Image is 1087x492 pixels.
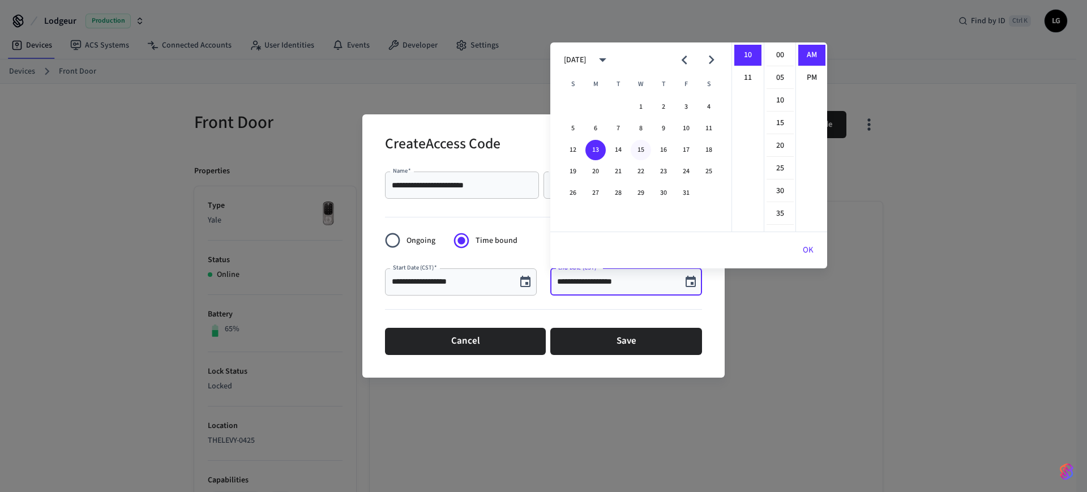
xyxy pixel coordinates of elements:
span: Saturday [699,73,719,96]
label: End Date (CST) [558,263,599,272]
span: Sunday [563,73,583,96]
button: 3 [676,97,696,117]
button: 31 [676,183,696,203]
button: 26 [563,183,583,203]
button: 29 [631,183,651,203]
ul: Select minutes [764,42,795,232]
button: Cancel [385,328,546,355]
button: 28 [608,183,628,203]
li: 35 minutes [767,203,794,225]
li: AM [798,45,825,66]
button: Choose date, selected date is Oct 13, 2025 [514,271,537,293]
button: 14 [608,140,628,160]
button: 2 [653,97,674,117]
ul: Select meridiem [795,42,827,232]
button: 12 [563,140,583,160]
button: 22 [631,161,651,182]
h2: Create Access Code [385,128,500,162]
img: SeamLogoGradient.69752ec5.svg [1060,463,1073,481]
button: calendar view is open, switch to year view [589,46,616,73]
button: 23 [653,161,674,182]
li: 25 minutes [767,158,794,179]
button: 7 [608,118,628,139]
button: 16 [653,140,674,160]
button: 17 [676,140,696,160]
button: Choose date, selected date is Oct 13, 2025 [679,271,702,293]
button: 18 [699,140,719,160]
button: 4 [699,97,719,117]
button: Save [550,328,702,355]
li: 11 hours [734,67,761,88]
ul: Select hours [732,42,764,232]
span: Ongoing [406,235,435,247]
button: OK [789,237,827,264]
button: 15 [631,140,651,160]
button: 10 [676,118,696,139]
button: 30 [653,183,674,203]
button: 9 [653,118,674,139]
span: Monday [585,73,606,96]
li: 20 minutes [767,135,794,157]
button: Previous month [671,46,697,73]
button: 5 [563,118,583,139]
button: 13 [585,140,606,160]
li: 40 minutes [767,226,794,247]
span: Wednesday [631,73,651,96]
li: 10 minutes [767,90,794,112]
label: Start Date (CST) [393,263,436,272]
li: 5 minutes [767,67,794,89]
button: 20 [585,161,606,182]
div: [DATE] [564,54,586,66]
button: 11 [699,118,719,139]
button: Next month [698,46,725,73]
button: 1 [631,97,651,117]
li: 15 minutes [767,113,794,134]
span: Tuesday [608,73,628,96]
span: Thursday [653,73,674,96]
li: PM [798,67,825,88]
li: 0 minutes [767,45,794,66]
span: Friday [676,73,696,96]
li: 10 hours [734,45,761,66]
button: 19 [563,161,583,182]
button: 6 [585,118,606,139]
button: 27 [585,183,606,203]
label: Name [393,166,411,175]
li: 30 minutes [767,181,794,202]
button: 25 [699,161,719,182]
button: 8 [631,118,651,139]
span: Time bound [476,235,517,247]
button: 24 [676,161,696,182]
button: 21 [608,161,628,182]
